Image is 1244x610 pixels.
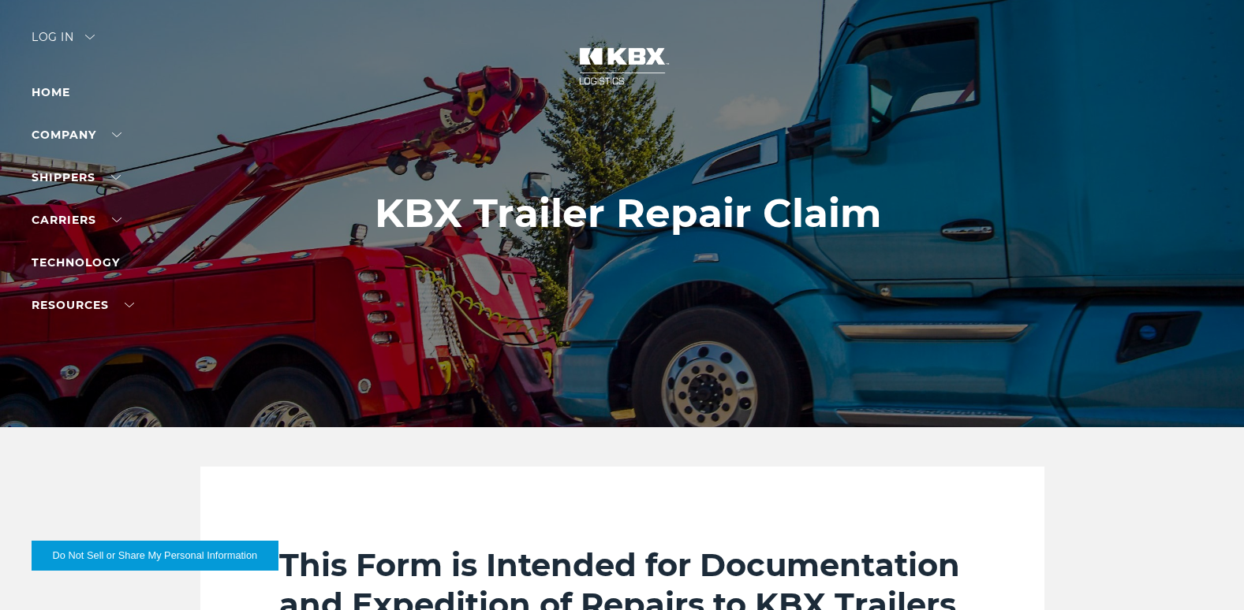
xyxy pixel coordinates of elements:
button: Do Not Sell or Share My Personal Information [32,541,278,571]
a: Carriers [32,213,121,227]
a: Home [32,85,70,99]
a: Company [32,128,121,142]
div: Log in [32,32,95,54]
img: arrow [85,35,95,39]
a: SHIPPERS [32,170,121,184]
a: Technology [32,255,120,270]
img: kbx logo [563,32,682,101]
h1: KBX Trailer Repair Claim [375,191,881,236]
a: RESOURCES [32,298,134,312]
